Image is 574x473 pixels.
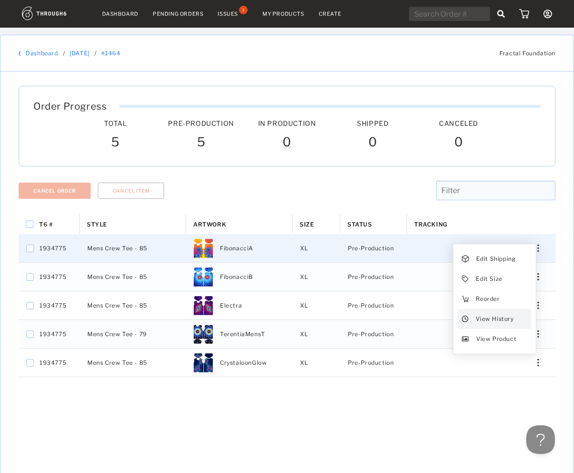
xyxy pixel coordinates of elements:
span: Canceled [439,119,478,127]
span: Pre-Production [348,299,394,312]
img: 51753-thumb-3XL.jpg [194,239,213,258]
span: 0 [454,134,463,152]
a: Create [319,10,342,17]
div: Press SPACE to select this row. [19,234,556,263]
div: / [94,50,97,57]
span: 1934775 [40,299,66,312]
div: Issues [218,10,238,17]
img: back_bracket.f28aa67b.svg [19,51,21,56]
span: Tracking [414,221,448,228]
a: Dashboard [26,50,58,57]
span: CrystaloonGlow [220,357,267,369]
span: Artwork [193,221,226,228]
img: icon_view_history.9f02cf25.svg [462,316,469,322]
span: T6 # [39,221,52,228]
div: XL [292,320,340,348]
span: Pre-Production [348,242,394,255]
span: View History [476,313,513,325]
span: Pre-Production [348,328,394,340]
img: meatball_vertical.0c7b41df.svg [537,273,539,280]
span: Mens Crew Tee - 79 [87,328,147,340]
button: Cancel Order [19,183,91,199]
span: Mens Crew Tee - 85 [87,299,147,312]
span: Electra [220,299,242,312]
div: Press SPACE to select this row. [19,349,556,377]
span: 1934775 [40,242,66,255]
div: XL [292,349,340,377]
span: 0 [368,134,377,152]
span: TerentiaMensT [220,328,265,340]
span: FibonacciA [220,242,253,255]
a: Pending Orders [153,10,203,17]
span: View Product [476,333,516,345]
img: 51871-thumb-3XL.jpg [194,267,213,287]
span: Mens Crew Tee - 85 [87,271,147,283]
span: 1934775 [40,271,66,283]
img: meatball_vertical.0c7b41df.svg [537,245,539,252]
span: Pre-Production [348,357,394,369]
div: XL [292,234,340,262]
div: Press SPACE to select this row. [19,263,556,291]
div: / [63,50,65,57]
input: Search Order # [409,7,490,21]
span: Style [87,221,107,228]
span: Order Progress [33,101,106,112]
span: Mens Crew Tee - 85 [87,357,147,369]
span: Cancel Item [113,188,150,194]
span: Size [300,221,314,228]
span: Edit Shipping [476,253,516,265]
button: Cancel Item [98,183,165,199]
a: Dashboard [102,10,138,17]
span: 5 [197,134,206,152]
input: Filter [436,181,555,200]
img: icon_add_to_cart.3722cea2.svg [462,296,469,302]
a: My Products [262,10,304,17]
iframe: Toggle Customer Support [526,425,555,454]
span: Total [104,119,126,127]
span: 1934775 [40,328,66,340]
div: XL [292,291,340,319]
div: XL [292,263,340,291]
img: meatball_vertical.0c7b41df.svg [537,330,539,338]
span: Fractal Foundation [500,50,555,57]
span: Status [347,221,372,228]
a: #1464 [101,50,120,57]
div: 1 [239,6,248,14]
span: Pre-Production [168,119,234,127]
div: Press SPACE to select this row. [19,291,556,320]
img: logo.1c10ca64.svg [22,7,88,20]
span: In Production [258,119,316,127]
img: meatball_vertical.0c7b41df.svg [537,302,539,309]
span: 1934775 [40,357,66,369]
img: icon_edititem.c998d06a.svg [462,276,469,282]
a: Issues1 [218,10,248,18]
span: 5 [111,134,120,152]
span: Edit Size [476,273,502,285]
div: Press SPACE to select this row. [19,320,556,349]
span: FibonacciB [220,271,253,283]
a: [DATE] [70,50,90,57]
img: meatball_vertical.0c7b41df.svg [537,359,539,366]
img: 52036-thumb-3XL.jpg [194,296,213,315]
img: 9a5fe07c-36c3-4cbf-9553-fc4ebeb2da0e-3XL.jpg [194,353,213,372]
span: Shipped [357,119,388,127]
span: Pre-Production [348,271,394,283]
div: Cancel Order [33,188,76,194]
span: Mens Crew Tee - 85 [87,242,147,255]
span: Reorder [476,293,500,305]
span: 0 [282,134,292,152]
img: 7ff50a2b-acd1-4b18-b1b7-dce126c5d245-4XL.jpg [194,325,213,344]
img: icon_cart.dab5cea1.svg [519,9,529,19]
img: icon_edit_shipping.c166e1d9.svg [462,255,469,263]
